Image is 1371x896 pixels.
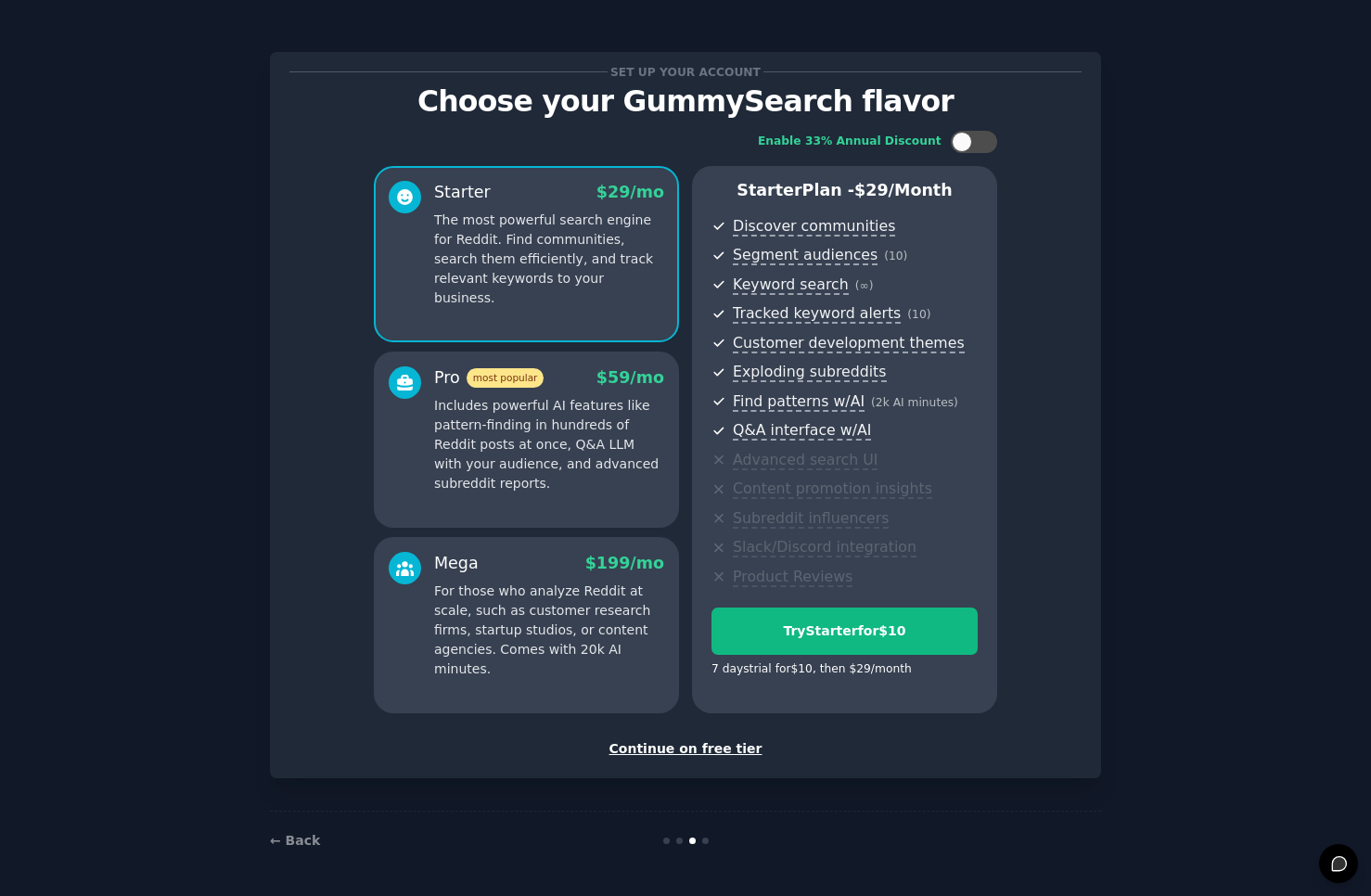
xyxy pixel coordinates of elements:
div: Continue on free tier [289,739,1082,759]
span: Tracked keyword alerts [733,304,901,324]
a: ← Back [270,833,320,848]
span: Keyword search [733,275,849,295]
span: ( 2k AI minutes ) [871,396,958,409]
p: Starter Plan - [711,179,978,202]
div: 7 days trial for $10 , then $ 29 /month [711,661,912,678]
span: Exploding subreddits [733,363,886,382]
span: most popular [467,368,545,388]
div: Try Starter for $10 [712,621,977,641]
span: ( 10 ) [907,308,930,321]
div: Mega [434,552,479,575]
span: Advanced search UI [733,451,878,470]
span: Content promotion insights [733,480,932,499]
span: $ 59 /mo [596,368,664,387]
p: Choose your GummySearch flavor [289,85,1082,118]
p: The most powerful search engine for Reddit. Find communities, search them efficiently, and track ... [434,211,664,308]
span: Discover communities [733,217,895,237]
span: Product Reviews [733,568,852,587]
span: Find patterns w/AI [733,392,865,412]
span: Slack/Discord integration [733,538,916,557]
span: ( 10 ) [884,250,907,262]
span: ( ∞ ) [855,279,874,292]
span: Customer development themes [733,334,965,353]
span: Q&A interface w/AI [733,421,871,441]
div: Pro [434,366,544,390]
button: TryStarterfor$10 [711,608,978,655]
span: $ 29 /mo [596,183,664,201]
span: Subreddit influencers [733,509,889,529]
span: Set up your account [608,62,764,82]
div: Enable 33% Annual Discount [758,134,942,150]
span: Segment audiences [733,246,878,265]
span: $ 199 /mo [585,554,664,572]
p: Includes powerful AI features like pattern-finding in hundreds of Reddit posts at once, Q&A LLM w... [434,396,664,493]
span: $ 29 /month [854,181,953,199]
p: For those who analyze Reddit at scale, such as customer research firms, startup studios, or conte... [434,582,664,679]
div: Starter [434,181,491,204]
